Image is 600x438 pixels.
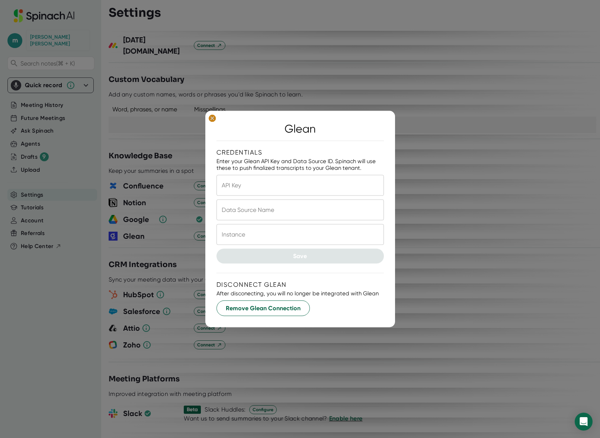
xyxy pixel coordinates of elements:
div: Enter your Glean API Key and Data Source ID. Spinach will use these to push finalized transcripts... [216,158,384,171]
span: Remove Glean Connection [226,304,301,313]
button: Save [216,249,384,264]
div: Glean [285,122,316,135]
div: Open Intercom Messenger [575,413,593,431]
div: After disconecting, you will no longer be integrated with Glean [216,290,384,297]
span: Save [293,253,307,260]
button: Remove Glean Connection [216,301,310,316]
div: Credentials [216,149,384,156]
div: Disconnect Glean [216,281,384,288]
